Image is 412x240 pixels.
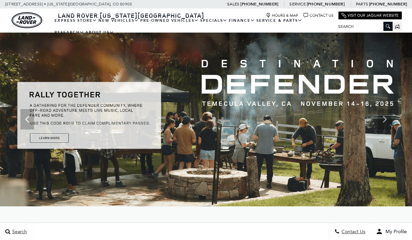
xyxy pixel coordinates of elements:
a: New Vehicles [98,15,140,27]
span: Land Rover [US_STATE][GEOGRAPHIC_DATA] [58,11,204,19]
span: Search [11,229,27,235]
span: Contact Us [340,229,365,235]
span: My Profile [383,229,407,235]
span: Parts [356,2,368,6]
a: Pre-Owned Vehicles [140,15,200,27]
a: Specials [200,15,228,27]
input: Search [333,22,393,31]
a: Research [54,27,85,38]
span: Sales [227,2,239,6]
a: Land Rover [US_STATE][GEOGRAPHIC_DATA] [54,11,208,19]
nav: Main Navigation [54,15,333,38]
a: land-rover [12,12,42,28]
a: [STREET_ADDRESS] • [US_STATE][GEOGRAPHIC_DATA], CO 80905 [5,2,132,6]
a: Contact Us [303,13,333,18]
a: Service & Parts [256,15,303,27]
a: About Us [85,27,115,38]
a: Finance [228,15,256,27]
a: EXPRESS STORE [54,15,98,27]
button: user-profile-menu [371,223,412,240]
span: Service [289,2,305,6]
a: [PHONE_NUMBER] [307,1,345,7]
a: Hours & Map [266,13,298,18]
img: Land Rover [12,12,42,28]
a: [PHONE_NUMBER] [369,1,407,7]
a: Visit Our Jaguar Website [342,13,399,18]
a: [PHONE_NUMBER] [240,1,278,7]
